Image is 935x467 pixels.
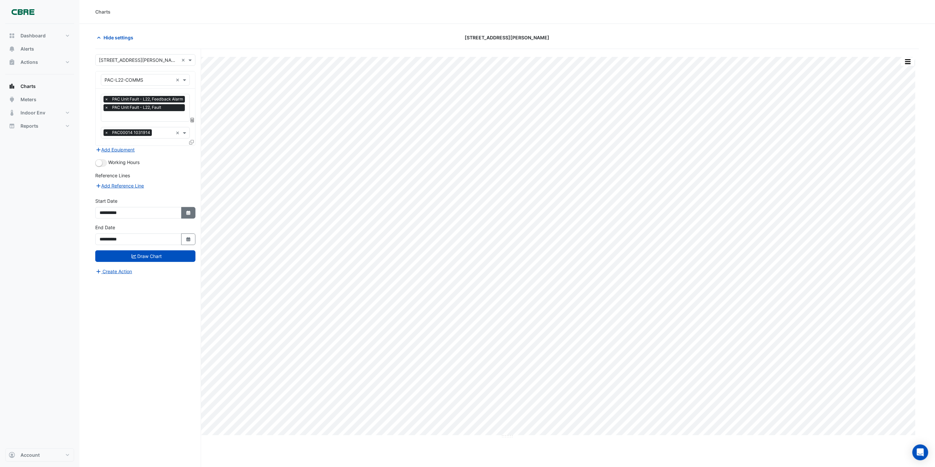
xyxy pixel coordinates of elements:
[186,236,191,242] fa-icon: Select Date
[9,59,15,65] app-icon: Actions
[190,117,195,123] span: Choose Function
[5,119,74,133] button: Reports
[913,445,928,460] div: Open Intercom Messenger
[95,8,110,15] div: Charts
[5,106,74,119] button: Indoor Env
[5,448,74,462] button: Account
[5,56,74,69] button: Actions
[95,268,133,275] button: Create Action
[186,210,191,216] fa-icon: Select Date
[5,42,74,56] button: Alerts
[901,58,914,66] button: More Options
[95,172,130,179] label: Reference Lines
[95,146,135,153] button: Add Equipment
[110,129,152,136] span: PAC00014 1031914
[189,104,193,111] span: Clear
[95,224,115,231] label: End Date
[104,96,109,103] span: ×
[9,46,15,52] app-icon: Alerts
[9,96,15,103] app-icon: Meters
[110,96,185,103] span: PAC Unit Fault - L22, Feedback Alarm
[104,104,109,111] span: ×
[9,123,15,129] app-icon: Reports
[9,109,15,116] app-icon: Indoor Env
[181,57,187,64] span: Clear
[8,5,38,19] img: Company Logo
[21,96,36,103] span: Meters
[9,32,15,39] app-icon: Dashboard
[21,83,36,90] span: Charts
[176,76,181,83] span: Clear
[9,83,15,90] app-icon: Charts
[21,123,38,129] span: Reports
[110,104,163,111] span: PAC Unit Fault - L22, Fault
[95,32,138,43] button: Hide settings
[21,46,34,52] span: Alerts
[104,34,133,41] span: Hide settings
[95,182,145,190] button: Add Reference Line
[5,80,74,93] button: Charts
[5,93,74,106] button: Meters
[95,250,195,262] button: Draw Chart
[189,139,194,145] span: Clone Favourites and Tasks from this Equipment to other Equipment
[108,159,140,165] span: Working Hours
[95,197,117,204] label: Start Date
[21,59,38,65] span: Actions
[5,29,74,42] button: Dashboard
[465,34,549,41] span: [STREET_ADDRESS][PERSON_NAME]
[104,129,109,136] span: ×
[21,32,46,39] span: Dashboard
[21,452,40,458] span: Account
[21,109,45,116] span: Indoor Env
[176,129,181,136] span: Clear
